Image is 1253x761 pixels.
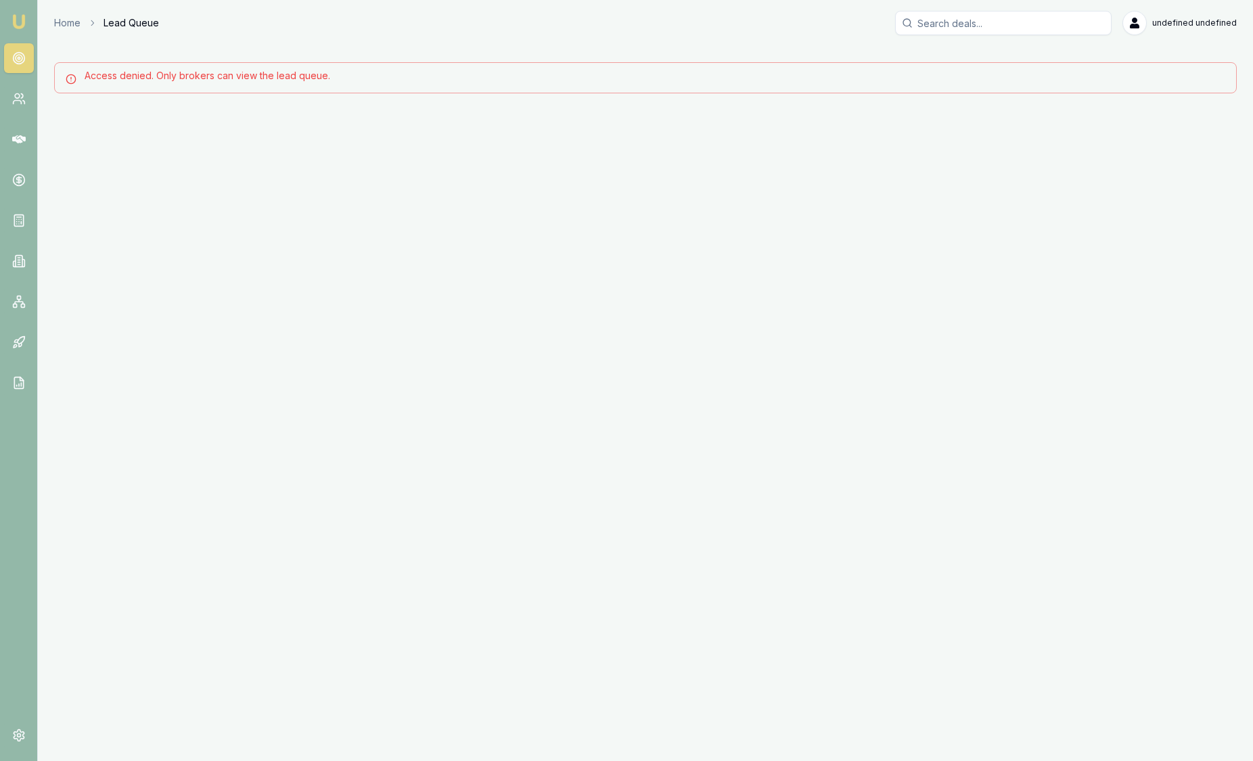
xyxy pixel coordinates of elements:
a: Home [54,16,81,30]
img: emu-icon-u.png [11,14,27,30]
nav: breadcrumb [54,16,159,30]
span: Lead Queue [104,16,159,30]
span: undefined undefined [1152,18,1237,28]
input: Search deals [895,11,1112,35]
div: Access denied. Only brokers can view the lead queue. [66,69,1225,83]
